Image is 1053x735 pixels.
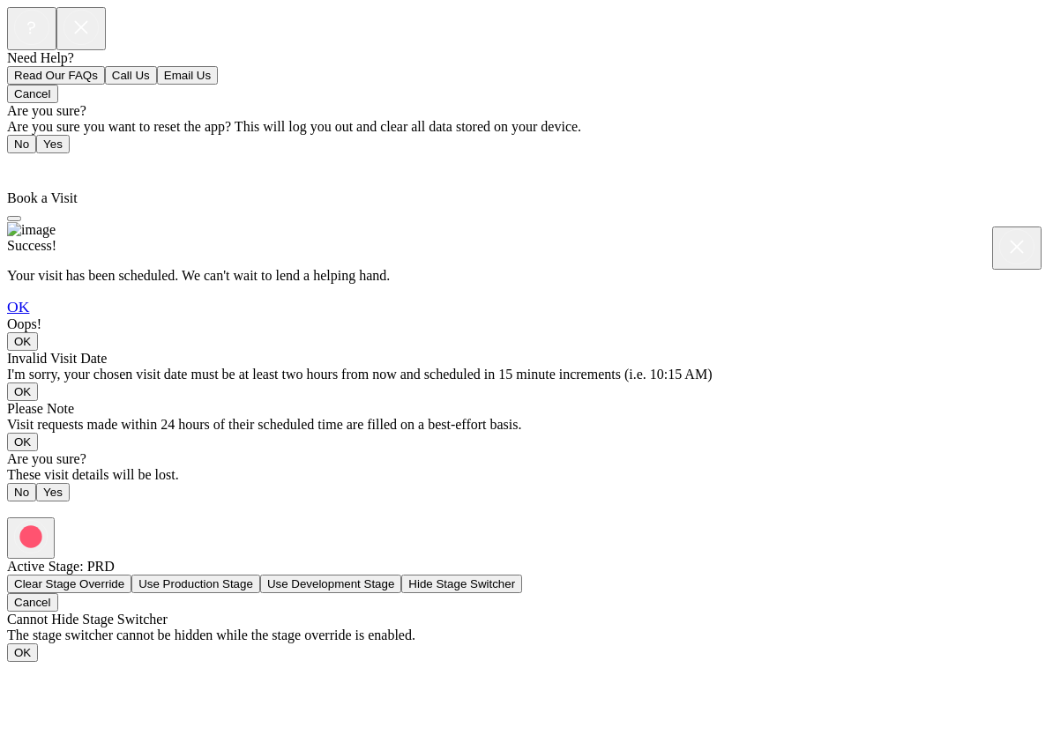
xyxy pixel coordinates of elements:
div: These visit details will be lost. [7,467,1046,483]
button: No [7,135,36,153]
div: Please Note [7,401,1046,417]
div: Active Stage: PRD [7,559,1046,575]
button: Email Us [157,66,218,85]
div: Visit requests made within 24 hours of their scheduled time are filled on a best-effort basis. [7,417,1046,433]
button: Clear Stage Override [7,575,131,593]
button: Hide Stage Switcher [401,575,522,593]
a: Home [7,159,52,174]
button: OK [7,382,38,401]
button: No [7,483,36,501]
a: OK [7,298,29,316]
button: Cancel [7,85,58,103]
button: Use Development Stage [260,575,401,593]
button: Read Our FAQs [7,66,105,85]
div: Need Help? [7,50,1046,66]
img: image [7,222,56,238]
button: OK [7,643,38,662]
button: Cancel [7,593,58,612]
div: Oops! [7,316,1046,332]
button: OK [7,433,38,451]
div: Cannot Hide Stage Switcher [7,612,1046,627]
div: The stage switcher cannot be hidden while the stage override is enabled. [7,627,1046,643]
button: Yes [36,135,70,153]
p: Your visit has been scheduled. We can't wait to lend a helping hand. [7,268,1046,284]
div: I'm sorry, your chosen visit date must be at least two hours from now and scheduled in 15 minute ... [7,367,1046,382]
button: Yes [36,483,70,501]
button: Use Production Stage [131,575,260,593]
span: Book a Visit [7,190,78,205]
div: Are you sure? [7,103,1046,119]
button: OK [7,332,38,351]
div: Are you sure you want to reset the app? This will log you out and clear all data stored on your d... [7,119,1046,135]
div: Success! [7,238,1046,254]
span: Home [18,159,52,174]
button: Call Us [105,66,157,85]
div: Are you sure? [7,451,1046,467]
div: Invalid Visit Date [7,351,1046,367]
